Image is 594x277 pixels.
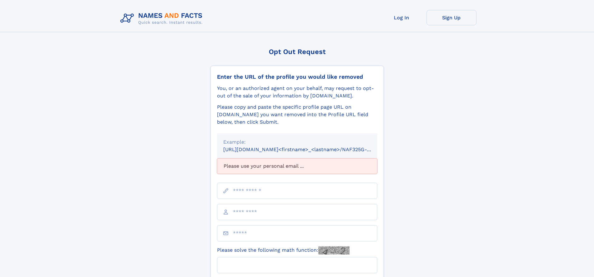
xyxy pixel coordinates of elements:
small: [URL][DOMAIN_NAME]<firstname>_<lastname>/NAF325G-xxxxxxxx [223,146,389,152]
div: Example: [223,138,371,146]
a: Log In [377,10,427,25]
img: Logo Names and Facts [118,10,208,27]
div: Enter the URL of the profile you would like removed [217,73,377,80]
div: You, or an authorized agent on your behalf, may request to opt-out of the sale of your informatio... [217,85,377,100]
a: Sign Up [427,10,476,25]
div: Please use your personal email ... [217,158,377,174]
div: Opt Out Request [210,48,384,56]
label: Please solve the following math function: [217,246,350,255]
div: Please copy and paste the specific profile page URL on [DOMAIN_NAME] you want removed into the Pr... [217,103,377,126]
